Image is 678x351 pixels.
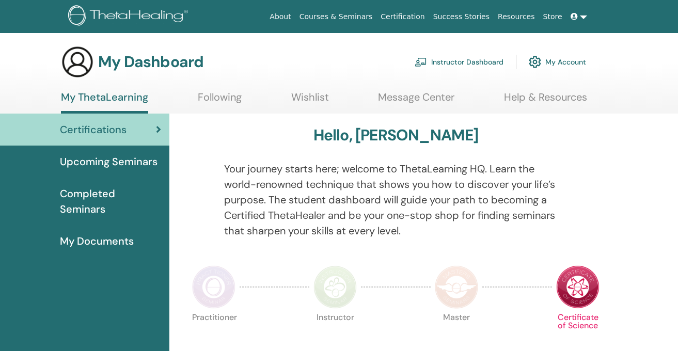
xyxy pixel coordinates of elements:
[295,7,377,26] a: Courses & Seminars
[435,265,478,309] img: Master
[291,91,329,111] a: Wishlist
[504,91,587,111] a: Help & Resources
[61,45,94,78] img: generic-user-icon.jpg
[415,51,503,73] a: Instructor Dashboard
[378,91,454,111] a: Message Center
[313,265,357,309] img: Instructor
[529,53,541,71] img: cog.svg
[313,126,479,145] h3: Hello, [PERSON_NAME]
[429,7,494,26] a: Success Stories
[60,186,161,217] span: Completed Seminars
[556,265,600,309] img: Certificate of Science
[192,265,235,309] img: Practitioner
[198,91,242,111] a: Following
[68,5,192,28] img: logo.png
[98,53,203,71] h3: My Dashboard
[60,233,134,249] span: My Documents
[415,57,427,67] img: chalkboard-teacher.svg
[224,161,568,238] p: Your journey starts here; welcome to ThetaLearning HQ. Learn the world-renowned technique that sh...
[539,7,566,26] a: Store
[61,91,148,114] a: My ThetaLearning
[60,122,127,137] span: Certifications
[265,7,295,26] a: About
[376,7,429,26] a: Certification
[494,7,539,26] a: Resources
[529,51,586,73] a: My Account
[60,154,157,169] span: Upcoming Seminars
